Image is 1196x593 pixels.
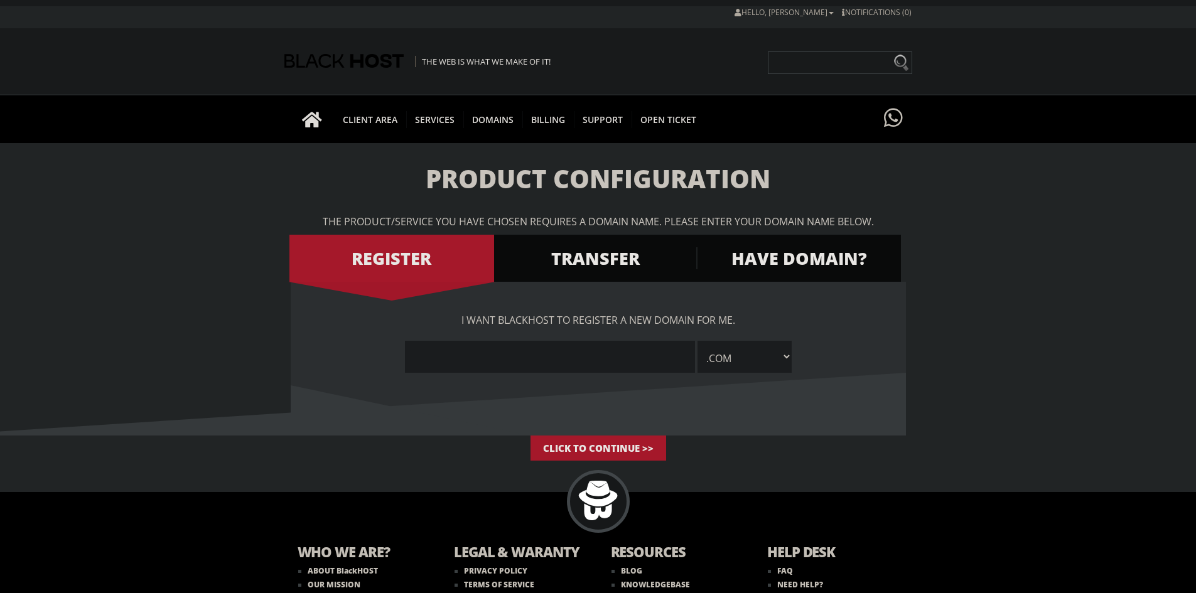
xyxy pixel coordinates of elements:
a: SERVICES [406,95,464,143]
a: HAVE DOMAIN? [696,235,901,282]
span: REGISTER [289,247,494,269]
span: SERVICES [406,111,464,128]
a: BLOG [611,565,642,576]
a: Have questions? [881,95,906,142]
a: TRANSFER [493,235,698,282]
a: NEED HELP? [768,579,823,590]
a: Notifications [842,7,912,18]
b: LEGAL & WARANTY [454,542,586,564]
a: REGISTER [289,235,494,282]
span: TRANSFER [493,247,698,269]
span: The Web is what we make of it! [415,56,551,67]
a: Open Ticket [632,95,705,143]
span: HAVE DOMAIN? [696,247,901,269]
span: Open Ticket [632,111,705,128]
span: Billing [522,111,574,128]
div: I want BlackHOST to register a new domain for me. [291,313,906,373]
input: Need help? [768,51,912,74]
a: TERMS OF SERVICE [455,579,534,590]
a: OUR MISSION [298,579,360,590]
span: Domains [463,111,523,128]
b: HELP DESK [767,542,899,564]
a: Hello, [PERSON_NAME] [735,7,834,18]
h1: Product Configuration [291,165,906,193]
span: CLIENT AREA [334,111,407,128]
a: PRIVACY POLICY [455,565,527,576]
a: Billing [522,95,574,143]
span: Support [574,111,632,128]
a: CLIENT AREA [334,95,407,143]
a: KNOWLEDGEBASE [611,579,690,590]
a: Support [574,95,632,143]
p: The product/service you have chosen requires a domain name. Please enter your domain name below. [291,215,906,228]
img: BlackHOST mascont, Blacky. [578,481,618,520]
a: ABOUT BlackHOST [298,565,378,576]
b: WHO WE ARE? [298,542,429,564]
a: Go to homepage [289,95,335,143]
a: FAQ [768,565,793,576]
b: RESOURCES [611,542,743,564]
a: Domains [463,95,523,143]
input: Click to Continue >> [531,435,666,461]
